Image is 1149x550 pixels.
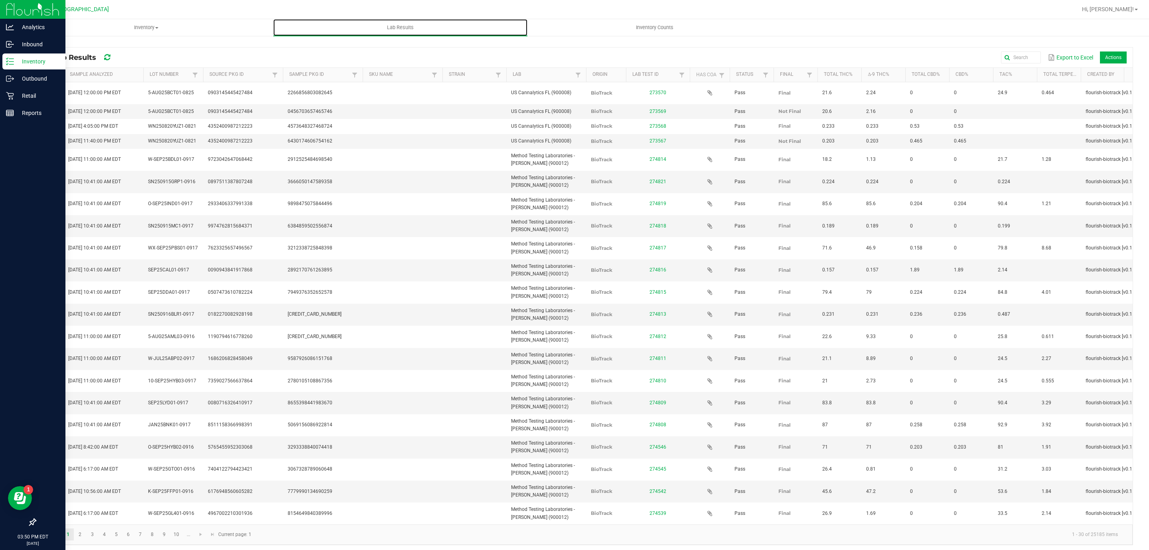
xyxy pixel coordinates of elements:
a: SKU NameSortable [369,71,429,78]
span: 9723042647068442 [208,156,253,162]
span: flourish-biotrack [v0.1.0] [1086,109,1137,114]
span: 2266856803082645 [288,90,332,95]
span: 0.233 [866,123,879,129]
span: 0.199 [998,223,1010,229]
span: flourish-biotrack [v0.1.0] [1086,201,1137,206]
a: Page 6 [122,528,134,540]
a: 274811 [650,356,666,361]
a: 274816 [650,267,666,273]
span: 18.2 [822,156,832,162]
span: 7359027566637864 [208,378,253,384]
iframe: Resource center [8,486,32,510]
span: Final [778,267,791,273]
a: Inventory [19,19,273,36]
span: 0903145445427484 [208,90,253,95]
span: 2933406337991338 [208,201,253,206]
span: 0 [910,109,913,114]
p: Inventory [14,57,62,66]
span: [CREDIT_CARD_NUMBER] [288,311,342,317]
a: 274810 [650,378,666,384]
span: 9898475075844496 [288,201,332,206]
span: BioTrack [591,138,612,144]
span: Final [778,378,791,384]
span: 2912525484698540 [288,156,332,162]
button: Export to Excel [1046,51,1095,64]
div: All Lab Results [41,51,132,64]
span: 4352400987212223 [208,123,253,129]
span: 85.6 [866,201,876,206]
span: 5-AUG25BCT01-0825 [148,90,194,95]
inline-svg: Outbound [6,75,14,83]
span: 0 [954,245,957,251]
span: Method Testing Laboratories - [PERSON_NAME] (900012) [511,263,575,277]
a: 274819 [650,201,666,206]
span: 0 [954,179,957,184]
span: 9.33 [866,334,876,339]
span: 2.16 [866,109,876,114]
span: US Cannalytics FL (900008) [511,123,571,129]
span: flourish-biotrack [v0.1.0] [1086,245,1137,251]
span: Method Testing Laboratories - [PERSON_NAME] (900012) [511,175,575,188]
span: 0507473610782224 [208,289,253,295]
span: Pass [734,289,745,295]
a: Page 7 [134,528,146,540]
a: Page 4 [99,528,110,540]
inline-svg: Inventory [6,57,14,65]
span: [DATE] 10:41:00 AM EDT [68,201,121,206]
span: Method Testing Laboratories - [PERSON_NAME] (900012) [511,330,575,343]
span: flourish-biotrack [v0.1.0] [1086,334,1137,339]
span: 0.189 [866,223,879,229]
span: O-SEP25IND01-0917 [148,201,193,206]
span: 21.6 [822,90,832,95]
span: SN250915GRP1-0916 [148,179,195,184]
p: Inbound [14,40,62,49]
a: 274809 [650,400,666,406]
span: US Cannalytics FL (900008) [511,109,571,114]
span: 0.203 [822,138,835,144]
span: 7949376352652578 [288,289,332,295]
span: 2.27 [1042,356,1051,361]
span: 22.6 [822,334,832,339]
a: Filter [190,70,200,80]
a: 274813 [650,311,666,317]
span: 0.233 [822,123,835,129]
span: 0.464 [1042,90,1054,95]
span: flourish-biotrack [v0.1.0] [1086,123,1137,129]
span: 0 [910,334,913,339]
span: [DATE] 10:41:00 AM EDT [68,289,121,295]
span: SN250916BLR1-0917 [148,311,194,317]
span: 24.9 [998,90,1007,95]
span: BioTrack [591,108,612,114]
a: 274814 [650,156,666,162]
span: 0.231 [822,311,835,317]
span: [DATE] 10:41:00 AM EDT [68,245,121,251]
span: 0.157 [866,267,879,273]
span: Pass [734,201,745,206]
span: WX-SEP25PBS01-0917 [148,245,198,251]
span: 2.24 [866,90,876,95]
a: Filter [494,70,503,80]
span: 8.89 [866,356,876,361]
span: Method Testing Laboratories - [PERSON_NAME] (900012) [511,153,575,166]
inline-svg: Reports [6,109,14,117]
span: 0.189 [822,223,835,229]
span: 1.13 [866,156,876,162]
span: Pass [734,223,745,229]
span: flourish-biotrack [v0.1.0] [1086,267,1137,273]
span: Final [778,123,791,129]
span: Inventory [20,24,273,31]
a: 274542 [650,489,666,494]
span: [DATE] 10:41:00 AM EDT [68,311,121,317]
a: CBD%Sortable [956,71,990,78]
span: 0.611 [1042,334,1054,339]
span: 0 [910,179,913,184]
span: 5-AUG25BCT01-0825 [148,109,194,114]
span: 1.28 [1042,156,1051,162]
span: 0.204 [910,201,922,206]
span: BioTrack [591,378,612,384]
p: Outbound [14,74,62,83]
span: Final [778,311,791,317]
a: Filter [430,70,439,80]
span: flourish-biotrack [v0.1.0] [1086,356,1137,361]
span: 0.158 [910,245,922,251]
